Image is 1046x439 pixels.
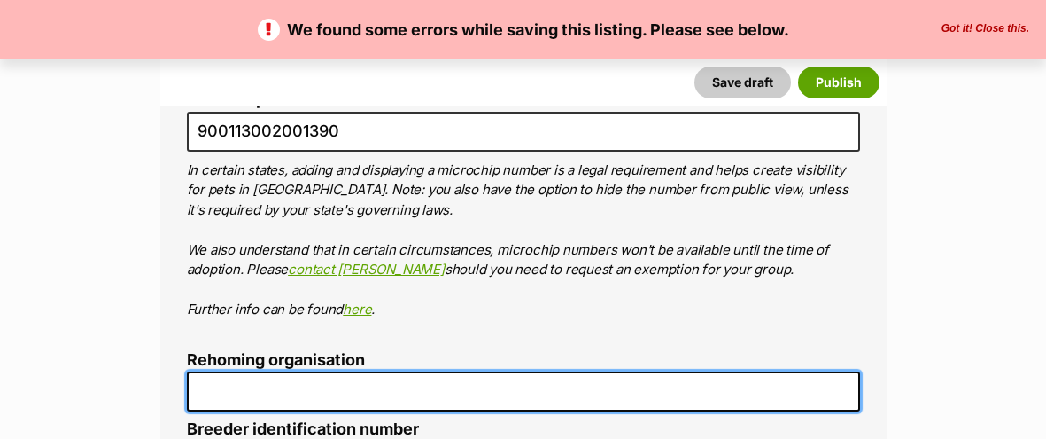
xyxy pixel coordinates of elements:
[187,420,860,439] label: Breeder identification number
[798,67,879,98] button: Publish
[187,351,860,370] label: Rehoming organisation
[187,161,860,320] p: In certain states, adding and displaying a microchip number is a legal requirement and helps crea...
[343,301,371,317] a: here
[18,18,1028,42] p: We found some errors while saving this listing. Please see below.
[936,22,1034,36] button: Close the banner
[694,67,791,98] button: Save draft
[288,261,445,278] a: contact [PERSON_NAME]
